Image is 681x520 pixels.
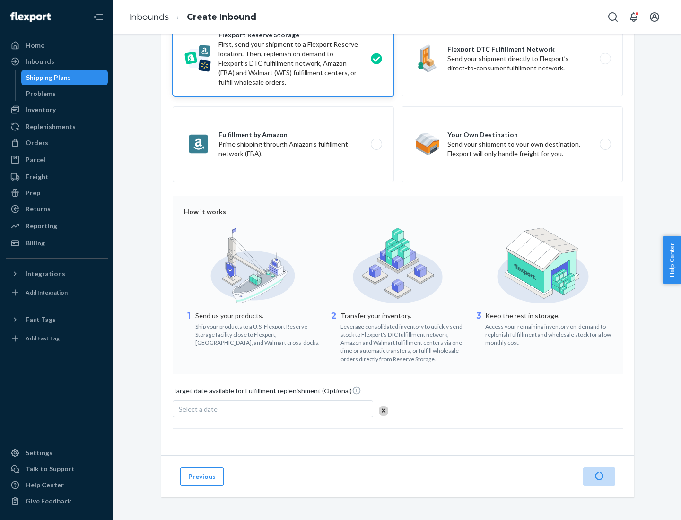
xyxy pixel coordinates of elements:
[26,89,56,98] div: Problems
[6,266,108,281] button: Integrations
[583,467,615,486] button: Next
[26,172,49,182] div: Freight
[26,448,52,458] div: Settings
[26,73,71,82] div: Shipping Plans
[6,218,108,234] a: Reporting
[187,12,256,22] a: Create Inbound
[6,135,108,150] a: Orders
[10,12,51,22] img: Flexport logo
[26,204,51,214] div: Returns
[26,188,40,198] div: Prep
[26,221,57,231] div: Reporting
[89,8,108,26] button: Close Navigation
[6,285,108,300] a: Add Integration
[26,138,48,147] div: Orders
[663,236,681,284] button: Help Center
[26,105,56,114] div: Inventory
[179,405,218,413] span: Select a date
[6,119,108,134] a: Replenishments
[26,57,54,66] div: Inbounds
[6,54,108,69] a: Inbounds
[6,38,108,53] a: Home
[26,496,71,506] div: Give Feedback
[6,445,108,460] a: Settings
[485,311,611,321] p: Keep the rest in storage.
[26,122,76,131] div: Replenishments
[6,312,108,327] button: Fast Tags
[340,321,467,363] div: Leverage consolidated inventory to quickly send stock to Flexport's DTC fulfillment network, Amaz...
[26,464,75,474] div: Talk to Support
[485,321,611,347] div: Access your remaining inventory on-demand to replenish fulfillment and wholesale stock for a low ...
[21,86,108,101] a: Problems
[26,334,60,342] div: Add Fast Tag
[6,152,108,167] a: Parcel
[180,467,224,486] button: Previous
[195,311,322,321] p: Send us your products.
[6,477,108,493] a: Help Center
[603,8,622,26] button: Open Search Box
[6,494,108,509] button: Give Feedback
[21,70,108,85] a: Shipping Plans
[474,310,483,347] div: 3
[26,238,45,248] div: Billing
[6,169,108,184] a: Freight
[195,321,322,347] div: Ship your products to a U.S. Flexport Reserve Storage facility close to Flexport, [GEOGRAPHIC_DAT...
[340,311,467,321] p: Transfer your inventory.
[6,331,108,346] a: Add Fast Tag
[6,235,108,251] a: Billing
[26,315,56,324] div: Fast Tags
[624,8,643,26] button: Open notifications
[26,480,64,490] div: Help Center
[6,185,108,200] a: Prep
[26,155,45,165] div: Parcel
[26,41,44,50] div: Home
[329,310,339,363] div: 2
[6,461,108,477] a: Talk to Support
[6,201,108,217] a: Returns
[184,207,611,217] div: How it works
[645,8,664,26] button: Open account menu
[121,3,264,31] ol: breadcrumbs
[184,310,193,347] div: 1
[26,288,68,296] div: Add Integration
[26,269,65,278] div: Integrations
[173,386,361,399] span: Target date available for Fulfillment replenishment (Optional)
[129,12,169,22] a: Inbounds
[6,102,108,117] a: Inventory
